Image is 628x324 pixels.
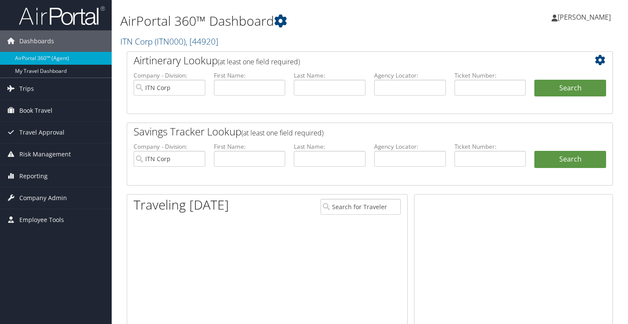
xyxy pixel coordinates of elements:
h2: Airtinerary Lookup [134,53,566,68]
input: search accounts [134,151,205,167]
label: Agency Locator: [374,142,446,151]
span: Risk Management [19,144,71,165]
a: Search [534,151,606,168]
span: [PERSON_NAME] [558,12,611,22]
span: Dashboards [19,30,54,52]
button: Search [534,80,606,97]
h1: AirPortal 360™ Dashboard [120,12,453,30]
span: ( ITN000 ) [155,36,186,47]
label: Ticket Number: [454,142,526,151]
span: Company Admin [19,187,67,209]
label: First Name: [214,142,286,151]
label: Agency Locator: [374,71,446,80]
span: Trips [19,78,34,99]
span: Travel Approval [19,122,64,143]
span: (at least one field required) [241,128,323,138]
label: Company - Division: [134,71,205,80]
label: Company - Division: [134,142,205,151]
span: Book Travel [19,100,52,121]
label: Last Name: [294,71,366,80]
img: airportal-logo.png [19,6,105,26]
span: Employee Tools [19,209,64,231]
span: Reporting [19,165,48,187]
span: , [ 44920 ] [186,36,218,47]
span: (at least one field required) [218,57,300,66]
input: Search for Traveler [320,199,401,215]
h2: Savings Tracker Lookup [134,124,566,139]
h1: Traveling [DATE] [134,196,229,214]
a: [PERSON_NAME] [552,4,619,30]
a: ITN Corp [120,36,218,47]
label: First Name: [214,71,286,80]
label: Last Name: [294,142,366,151]
label: Ticket Number: [454,71,526,80]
